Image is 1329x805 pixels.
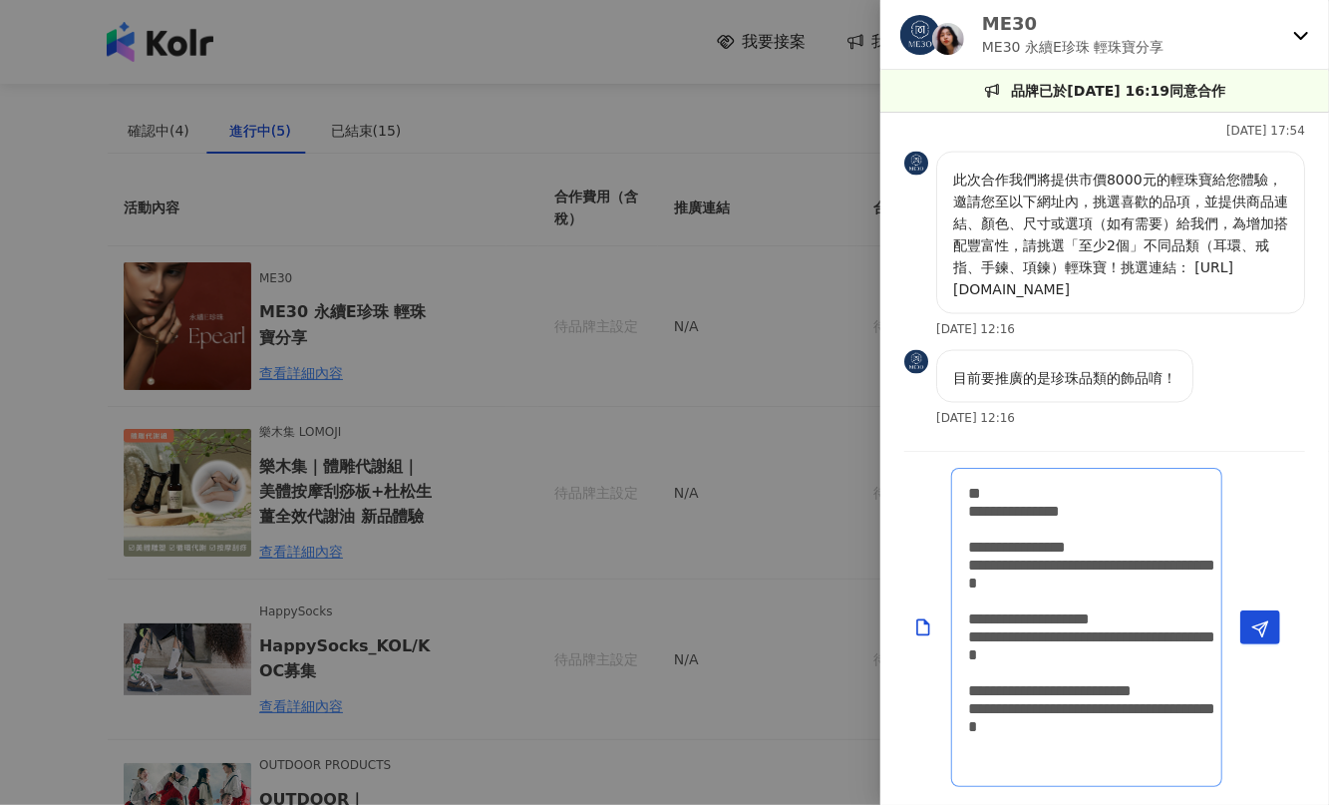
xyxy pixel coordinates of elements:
[982,36,1164,58] p: ME30 永續E珍珠 輕珠寶分享
[932,23,964,55] img: KOL Avatar
[1012,80,1226,102] p: 品牌已於[DATE] 16:19同意合作
[953,169,1288,300] p: 此次合作我們將提供市價8000元的輕珠寶給您體驗，邀請您至以下網址內，挑選喜歡的品項，並提供商品連結、顏色、尺寸或選項（如有需要）給我們，為增加搭配豐富性，請挑選「至少2個」不同品類（耳環、戒指...
[913,610,933,645] button: Add a file
[904,350,928,374] img: KOL Avatar
[1240,610,1280,644] button: Send
[936,411,1015,425] p: [DATE] 12:16
[936,322,1015,336] p: [DATE] 12:16
[982,11,1164,36] p: ME30
[900,15,940,55] img: KOL Avatar
[953,367,1176,389] p: 目前要推廣的是珍珠品類的飾品唷！
[904,152,928,176] img: KOL Avatar
[1226,124,1305,138] p: [DATE] 17:54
